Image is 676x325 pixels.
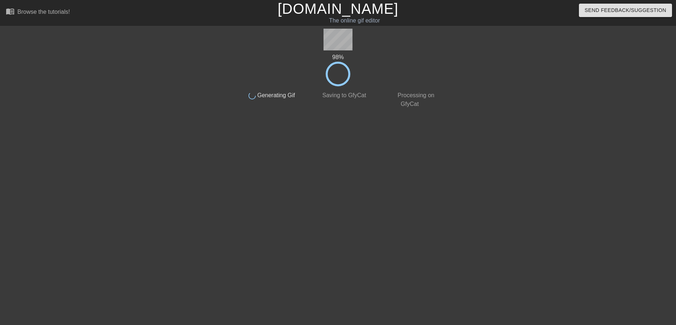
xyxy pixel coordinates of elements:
[236,53,440,62] div: 98 %
[396,92,434,107] span: Processing on GfyCat
[579,4,672,17] button: Send Feedback/Suggestion
[278,1,398,17] a: [DOMAIN_NAME]
[229,16,480,25] div: The online gif editor
[321,92,366,98] span: Saving to GfyCat
[17,9,70,15] div: Browse the tutorials!
[6,7,70,18] a: Browse the tutorials!
[585,6,666,15] span: Send Feedback/Suggestion
[256,92,295,98] span: Generating Gif
[6,7,14,16] span: menu_book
